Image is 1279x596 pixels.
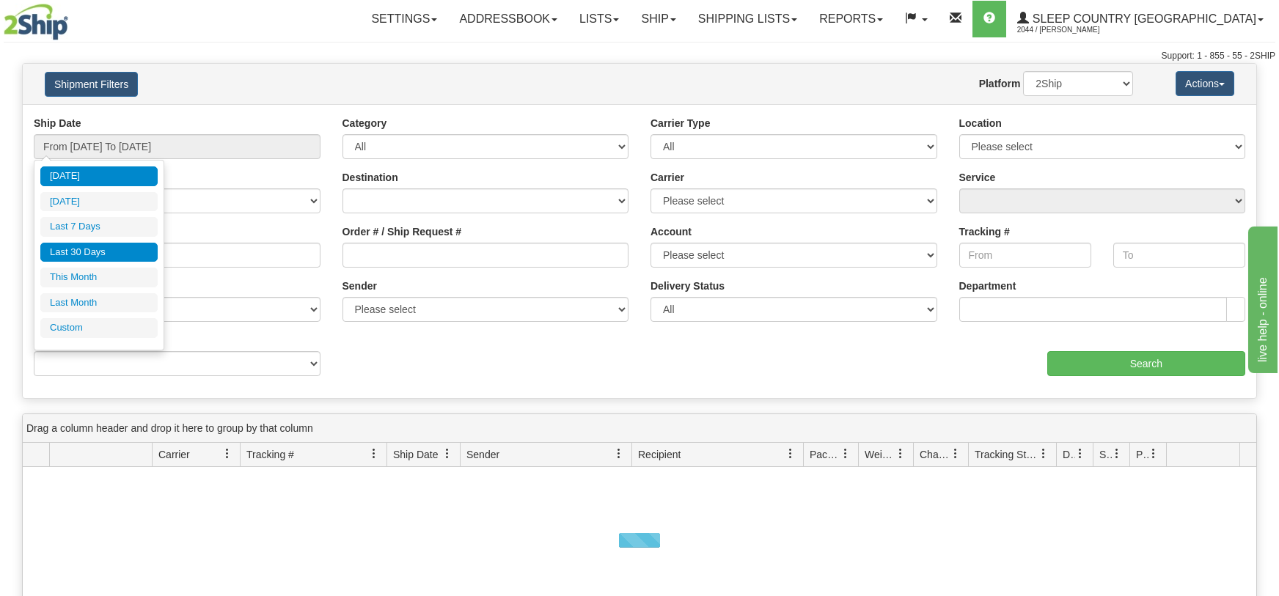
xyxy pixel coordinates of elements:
[1176,71,1234,96] button: Actions
[651,224,692,239] label: Account
[638,447,681,462] span: Recipient
[40,192,158,212] li: [DATE]
[11,9,136,26] div: live help - online
[1063,447,1075,462] span: Delivery Status
[687,1,808,37] a: Shipping lists
[1006,1,1275,37] a: Sleep Country [GEOGRAPHIC_DATA] 2044 / [PERSON_NAME]
[606,441,631,466] a: Sender filter column settings
[959,243,1091,268] input: From
[630,1,686,37] a: Ship
[1031,441,1056,466] a: Tracking Status filter column settings
[865,447,895,462] span: Weight
[943,441,968,466] a: Charge filter column settings
[810,447,840,462] span: Packages
[1245,223,1278,372] iframe: chat widget
[40,166,158,186] li: [DATE]
[246,447,294,462] span: Tracking #
[4,50,1275,62] div: Support: 1 - 855 - 55 - 2SHIP
[959,170,996,185] label: Service
[393,447,438,462] span: Ship Date
[959,224,1010,239] label: Tracking #
[215,441,240,466] a: Carrier filter column settings
[1099,447,1112,462] span: Shipment Issues
[1136,447,1148,462] span: Pickup Status
[466,447,499,462] span: Sender
[40,243,158,262] li: Last 30 Days
[920,447,950,462] span: Charge
[40,217,158,237] li: Last 7 Days
[959,279,1016,293] label: Department
[651,279,725,293] label: Delivery Status
[888,441,913,466] a: Weight filter column settings
[362,441,386,466] a: Tracking # filter column settings
[959,116,1002,130] label: Location
[1029,12,1256,25] span: Sleep Country [GEOGRAPHIC_DATA]
[40,318,158,338] li: Custom
[833,441,858,466] a: Packages filter column settings
[158,447,190,462] span: Carrier
[360,1,448,37] a: Settings
[34,116,81,130] label: Ship Date
[40,293,158,313] li: Last Month
[448,1,568,37] a: Addressbook
[568,1,630,37] a: Lists
[435,441,460,466] a: Ship Date filter column settings
[1104,441,1129,466] a: Shipment Issues filter column settings
[979,76,1021,91] label: Platform
[1017,23,1127,37] span: 2044 / [PERSON_NAME]
[45,72,138,97] button: Shipment Filters
[342,170,398,185] label: Destination
[40,268,158,287] li: This Month
[23,414,1256,443] div: grid grouping header
[651,170,684,185] label: Carrier
[651,116,710,130] label: Carrier Type
[4,4,68,40] img: logo2044.jpg
[1068,441,1093,466] a: Delivery Status filter column settings
[1113,243,1245,268] input: To
[342,279,377,293] label: Sender
[1141,441,1166,466] a: Pickup Status filter column settings
[975,447,1038,462] span: Tracking Status
[1047,351,1245,376] input: Search
[342,224,462,239] label: Order # / Ship Request #
[342,116,387,130] label: Category
[808,1,894,37] a: Reports
[778,441,803,466] a: Recipient filter column settings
